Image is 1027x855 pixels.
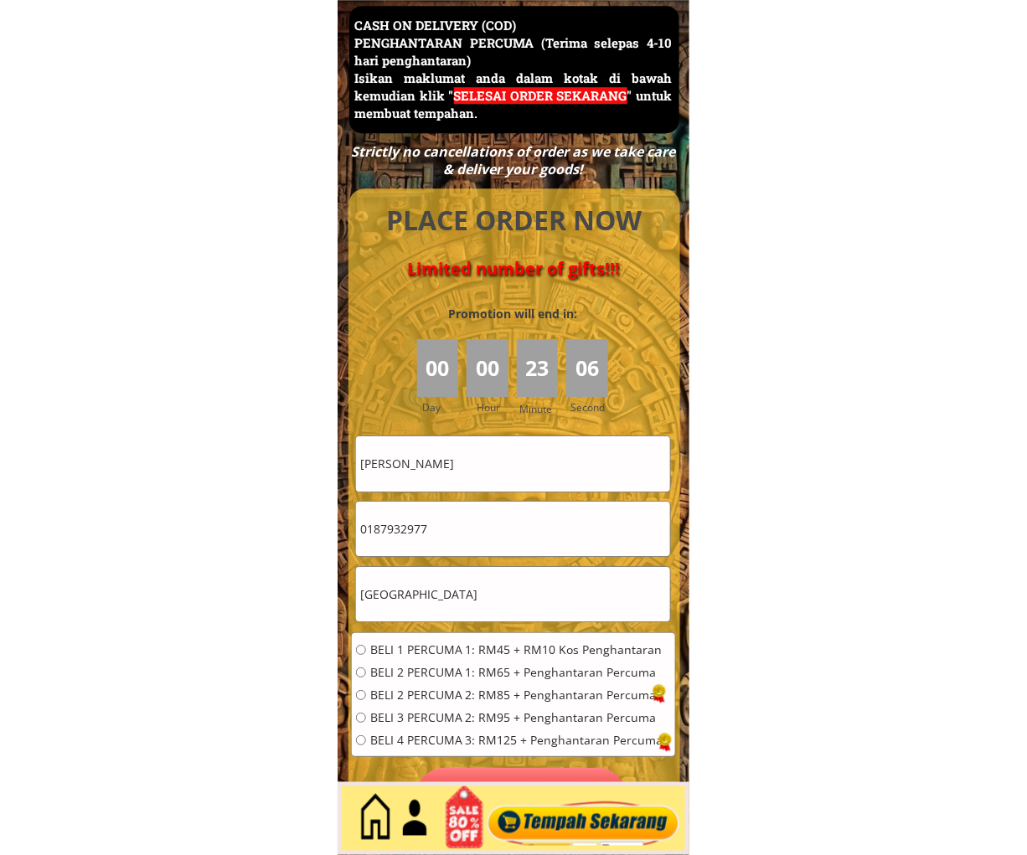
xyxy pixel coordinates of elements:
[370,667,663,678] span: BELI 2 PERCUMA 1: RM65 + Penghantaran Percuma
[477,399,513,415] h3: Hour
[370,734,663,746] span: BELI 4 PERCUMA 3: RM125 + Penghantaran Percuma
[454,87,627,104] span: SELESAI ORDER SEKARANG
[370,689,663,701] span: BELI 2 PERCUMA 2: RM85 + Penghantaran Percuma
[356,567,670,621] input: Alamat
[368,259,661,279] h4: Limited number of gifts!!!
[356,502,670,556] input: Telefon
[423,399,465,415] h3: Day
[346,143,681,178] div: Strictly no cancellations of order as we take care & deliver your goods!
[416,768,627,824] p: Pesan sekarang
[356,436,670,491] input: Nama
[370,644,663,656] span: BELI 1 PERCUMA 1: RM45 + RM10 Kos Penghantaran
[370,712,663,724] span: BELI 3 PERCUMA 2: RM95 + Penghantaran Percuma
[419,305,608,323] h3: Promotion will end in:
[354,17,672,122] h3: CASH ON DELIVERY (COD) PENGHANTARAN PERCUMA (Terima selepas 4-10 hari penghantaran) Isikan maklum...
[520,401,557,417] h3: Minute
[570,399,612,415] h3: Second
[368,202,661,240] h4: PLACE ORDER NOW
